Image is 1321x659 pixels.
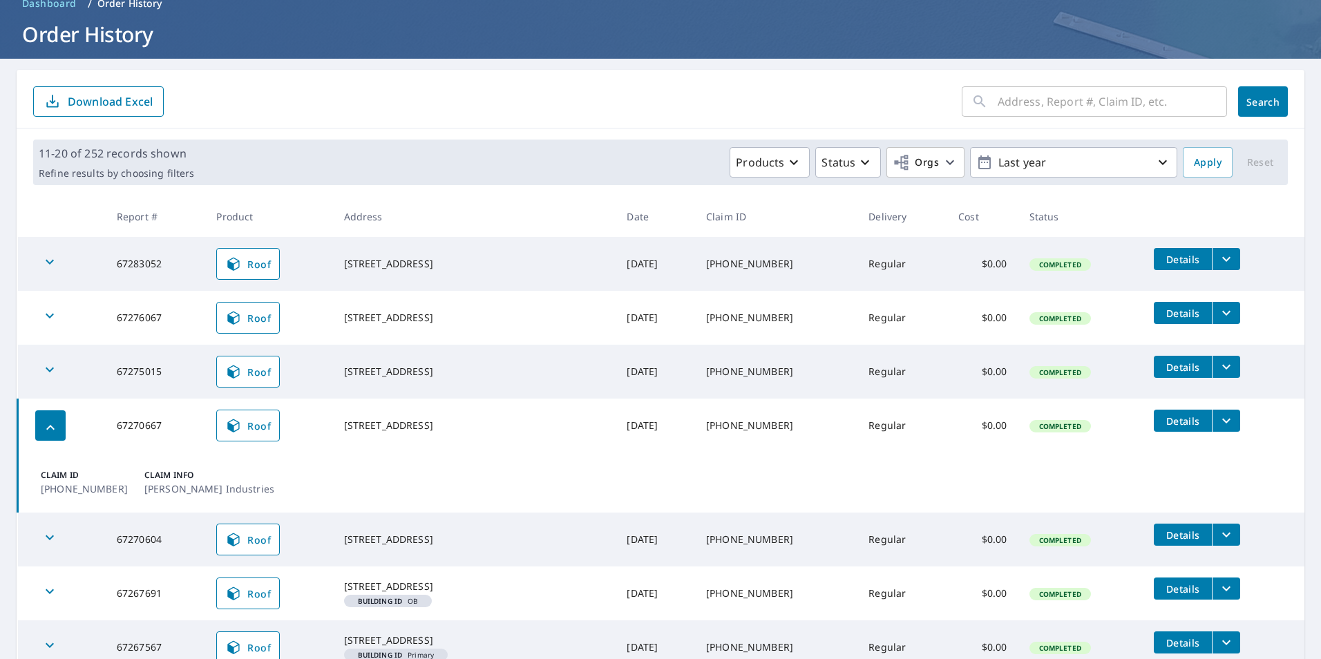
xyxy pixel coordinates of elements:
span: Details [1162,528,1204,542]
span: Completed [1031,421,1090,431]
p: Status [821,154,855,171]
span: Details [1162,582,1204,595]
td: [DATE] [616,345,694,399]
p: Download Excel [68,94,153,109]
th: Status [1018,196,1143,237]
span: Search [1249,95,1277,108]
span: Completed [1031,535,1090,545]
button: Status [815,147,881,178]
div: [STREET_ADDRESS] [344,257,605,271]
div: [STREET_ADDRESS] [344,580,605,593]
button: filesDropdownBtn-67270667 [1212,410,1240,432]
td: [DATE] [616,291,694,345]
div: [STREET_ADDRESS] [344,311,605,325]
td: [PHONE_NUMBER] [695,345,857,399]
span: Roof [225,417,271,434]
div: [STREET_ADDRESS] [344,365,605,379]
span: Completed [1031,643,1090,653]
button: filesDropdownBtn-67267567 [1212,631,1240,653]
td: [DATE] [616,513,694,566]
a: Roof [216,524,280,555]
span: Roof [225,309,271,326]
th: Address [333,196,616,237]
p: Products [736,154,784,171]
p: [PERSON_NAME] Industries [144,481,274,496]
span: Roof [225,363,271,380]
button: filesDropdownBtn-67276067 [1212,302,1240,324]
td: Regular [857,291,947,345]
p: Claim Info [144,469,274,481]
td: [PHONE_NUMBER] [695,513,857,566]
span: Orgs [893,154,939,171]
span: Roof [225,531,271,548]
button: Download Excel [33,86,164,117]
th: Report # [106,196,206,237]
button: Last year [970,147,1177,178]
span: Roof [225,639,271,656]
input: Address, Report #, Claim ID, etc. [998,82,1227,121]
button: Search [1238,86,1288,117]
span: Primary [350,651,443,658]
td: Regular [857,399,947,452]
button: detailsBtn-67267691 [1154,577,1212,600]
button: detailsBtn-67270604 [1154,524,1212,546]
span: Completed [1031,589,1090,599]
div: [STREET_ADDRESS] [344,633,605,647]
button: detailsBtn-67270667 [1154,410,1212,432]
span: Details [1162,414,1204,428]
button: detailsBtn-67275015 [1154,356,1212,378]
th: Date [616,196,694,237]
em: Building ID [358,598,403,604]
span: Completed [1031,367,1090,377]
p: Last year [993,151,1154,175]
p: Refine results by choosing filters [39,167,194,180]
p: Claim ID [41,469,128,481]
a: Roof [216,248,280,280]
td: $0.00 [947,566,1018,620]
th: Cost [947,196,1018,237]
button: filesDropdownBtn-67267691 [1212,577,1240,600]
em: Building ID [358,651,403,658]
a: Roof [216,577,280,609]
button: Orgs [886,147,964,178]
span: Completed [1031,314,1090,323]
td: [PHONE_NUMBER] [695,566,857,620]
a: Roof [216,302,280,334]
span: Roof [225,585,271,602]
td: $0.00 [947,513,1018,566]
button: detailsBtn-67267567 [1154,631,1212,653]
td: Regular [857,513,947,566]
td: [DATE] [616,237,694,291]
button: detailsBtn-67276067 [1154,302,1212,324]
span: Details [1162,307,1204,320]
td: 67275015 [106,345,206,399]
td: 67283052 [106,237,206,291]
td: [PHONE_NUMBER] [695,399,857,452]
span: Details [1162,253,1204,266]
a: Roof [216,410,280,441]
td: Regular [857,237,947,291]
span: Details [1162,636,1204,649]
th: Product [205,196,332,237]
td: $0.00 [947,399,1018,452]
button: filesDropdownBtn-67270604 [1212,524,1240,546]
th: Claim ID [695,196,857,237]
span: Apply [1194,154,1222,171]
h1: Order History [17,20,1304,48]
td: Regular [857,566,947,620]
p: 11-20 of 252 records shown [39,145,194,162]
button: Apply [1183,147,1233,178]
td: [DATE] [616,566,694,620]
td: Regular [857,345,947,399]
th: Delivery [857,196,947,237]
a: Roof [216,356,280,388]
td: [DATE] [616,399,694,452]
td: $0.00 [947,291,1018,345]
button: detailsBtn-67283052 [1154,248,1212,270]
button: filesDropdownBtn-67275015 [1212,356,1240,378]
div: [STREET_ADDRESS] [344,533,605,546]
td: 67270604 [106,513,206,566]
td: [PHONE_NUMBER] [695,237,857,291]
button: Products [730,147,810,178]
span: Details [1162,361,1204,374]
